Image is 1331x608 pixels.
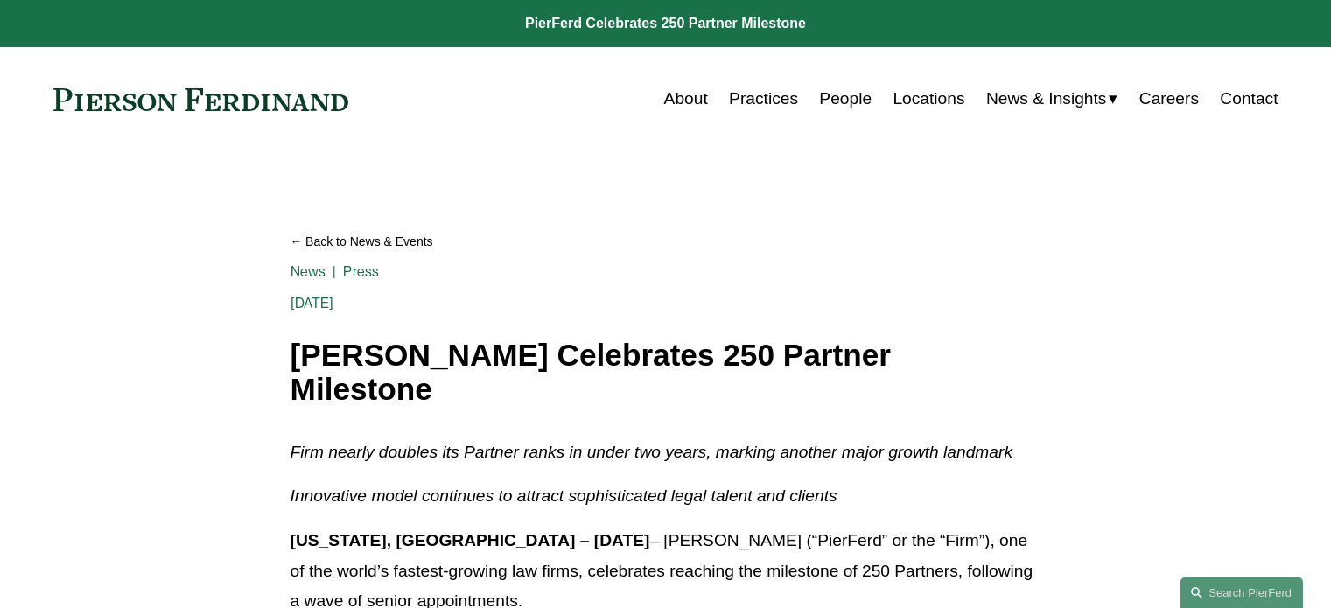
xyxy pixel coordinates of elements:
[664,82,708,115] a: About
[1180,577,1303,608] a: Search this site
[291,339,1041,406] h1: [PERSON_NAME] Celebrates 250 Partner Milestone
[291,263,326,280] a: News
[291,295,334,311] span: [DATE]
[291,486,837,505] em: Innovative model continues to attract sophisticated legal talent and clients
[986,82,1118,115] a: folder dropdown
[1220,82,1278,115] a: Contact
[986,84,1107,115] span: News & Insights
[729,82,798,115] a: Practices
[819,82,872,115] a: People
[291,227,1041,257] a: Back to News & Events
[1139,82,1199,115] a: Careers
[343,263,379,280] a: Press
[291,443,1012,461] em: Firm nearly doubles its Partner ranks in under two years, marking another major growth landmark
[291,531,650,549] strong: [US_STATE], [GEOGRAPHIC_DATA] – [DATE]
[893,82,964,115] a: Locations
